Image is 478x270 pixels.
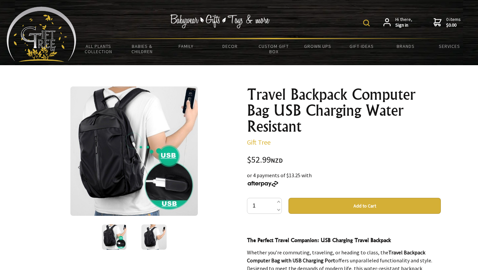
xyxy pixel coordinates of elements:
img: Babywear - Gifts - Toys & more [170,14,270,28]
strong: The Perfect Travel Companion: USB Charging Travel Backpack [247,237,391,243]
a: Hi there,Sign in [383,17,412,28]
span: 0 items [446,16,461,28]
a: All Plants Collection [76,39,120,59]
div: or 4 payments of $13.25 with [247,171,441,187]
a: 0 items$0.00 [434,17,461,28]
img: Travel Backpack Computer Bag USB Charging Water Resistant [141,224,167,250]
a: Custom Gift Box [252,39,296,59]
a: Services [428,39,471,53]
img: Travel Backpack Computer Bag USB Charging Water Resistant [102,224,127,250]
img: product search [363,20,370,26]
button: Add to Cart [288,198,441,214]
div: $52.99 [247,156,441,165]
strong: Sign in [395,22,412,28]
img: Travel Backpack Computer Bag USB Charging Water Resistant [70,86,198,216]
span: NZD [271,157,283,164]
a: Decor [208,39,252,53]
a: Grown Ups [296,39,340,53]
span: Hi there, [395,17,412,28]
a: Brands [384,39,428,53]
h1: Travel Backpack Computer Bag USB Charging Water Resistant [247,86,441,134]
a: Babies & Children [120,39,164,59]
a: Gift Tree [247,138,271,146]
strong: $0.00 [446,22,461,28]
a: Family [164,39,208,53]
img: Afterpay [247,181,279,187]
img: Babyware - Gifts - Toys and more... [7,7,76,62]
a: Gift Ideas [340,39,383,53]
